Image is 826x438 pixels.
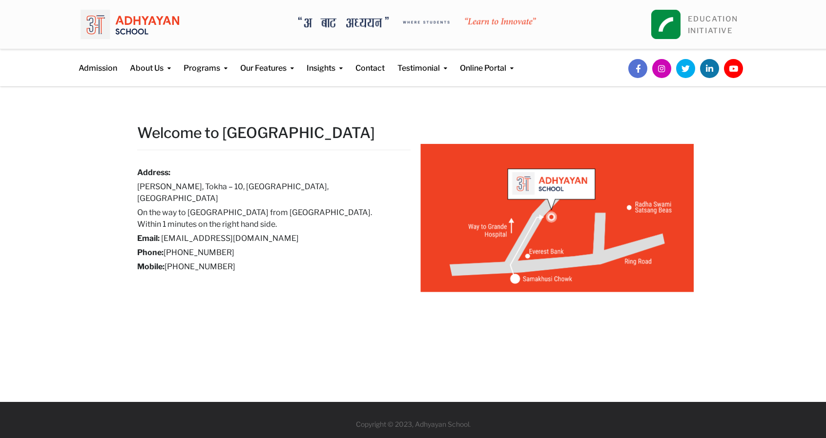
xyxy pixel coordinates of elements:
[355,49,385,74] a: Contact
[356,420,471,428] a: Copyright © 2023, Adhyayan School.
[298,17,536,28] img: A Bata Adhyayan where students learn to Innovate
[460,49,514,74] a: Online Portal
[137,168,170,177] strong: Address:
[184,49,227,74] a: Programs
[137,181,396,204] h6: [PERSON_NAME], Tokha – 10, [GEOGRAPHIC_DATA], [GEOGRAPHIC_DATA]
[81,7,179,41] img: logo
[420,144,694,292] img: Adhyayan - Map
[307,49,343,74] a: Insights
[137,123,411,142] h2: Welcome to [GEOGRAPHIC_DATA]
[137,247,396,259] h6: [PHONE_NUMBER]
[137,207,396,230] h6: On the way to [GEOGRAPHIC_DATA] from [GEOGRAPHIC_DATA]. Within 1 minutes on the right hand side.
[240,49,294,74] a: Our Features
[137,261,396,273] h6: [PHONE_NUMBER]
[79,49,117,74] a: Admission
[161,234,299,243] a: [EMAIL_ADDRESS][DOMAIN_NAME]
[137,248,164,257] strong: Phone:
[651,10,681,39] img: square_leapfrog
[137,262,165,271] strong: Mobile:
[688,15,738,35] a: EDUCATIONINITIATIVE
[130,49,171,74] a: About Us
[137,234,160,243] strong: Email:
[397,49,447,74] a: Testimonial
